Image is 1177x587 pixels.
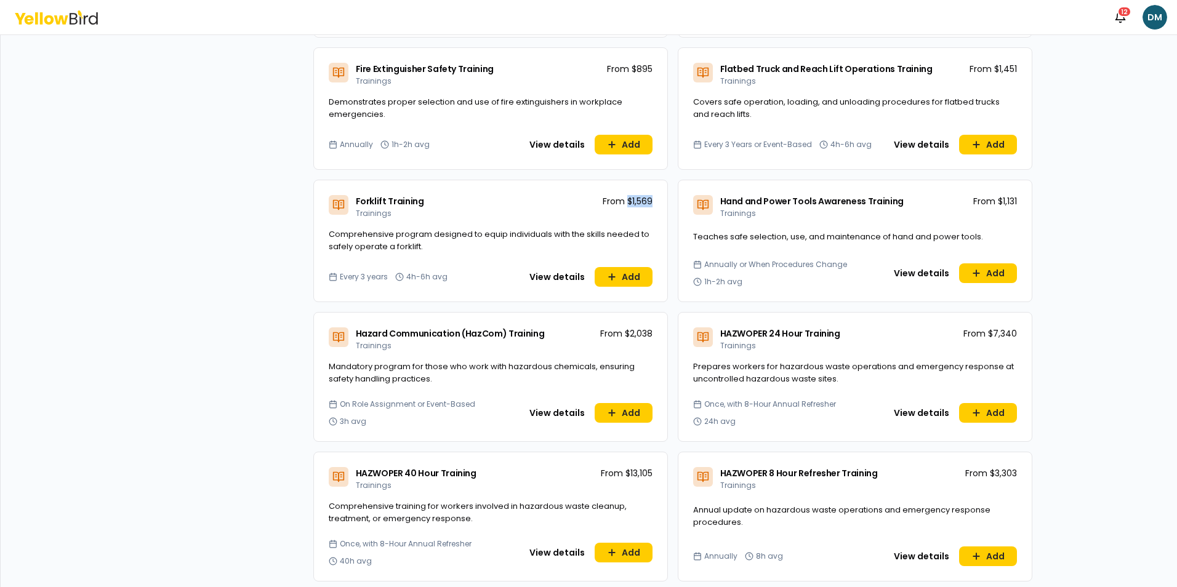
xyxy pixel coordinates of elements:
[693,231,983,242] span: Teaches safe selection, use, and maintenance of hand and power tools.
[1117,6,1131,17] div: 12
[522,135,592,154] button: View details
[601,467,653,479] p: From $13,105
[522,543,592,562] button: View details
[959,135,1017,154] button: Add
[704,260,847,270] span: Annually or When Procedures Change
[607,63,653,75] p: From $895
[720,480,756,490] span: Trainings
[965,467,1017,479] p: From $3,303
[704,417,736,426] span: 24h avg
[340,399,475,409] span: On Role Assignment or Event-Based
[1108,5,1133,30] button: 12
[963,327,1017,340] p: From $7,340
[522,267,592,287] button: View details
[720,327,840,340] span: HAZWOPER 24 Hour Training
[340,272,388,282] span: Every 3 years
[886,403,957,423] button: View details
[693,361,1014,385] span: Prepares workers for hazardous waste operations and emergency response at uncontrolled hazardous ...
[756,551,783,561] span: 8h avg
[720,208,756,218] span: Trainings
[356,327,545,340] span: Hazard Communication (HazCom) Training
[356,208,392,218] span: Trainings
[693,504,990,528] span: Annual update on hazardous waste operations and emergency response procedures.
[356,195,424,207] span: Forklift Training
[329,228,649,252] span: Comprehensive program designed to equip individuals with the skills needed to safely operate a fo...
[693,96,1000,120] span: Covers safe operation, loading, and unloading procedures for flatbed trucks and reach lifts.
[356,340,392,351] span: Trainings
[406,272,448,282] span: 4h-6h avg
[356,76,392,86] span: Trainings
[973,195,1017,207] p: From $1,131
[959,546,1017,566] button: Add
[886,546,957,566] button: View details
[720,467,878,479] span: HAZWOPER 8 Hour Refresher Training
[340,539,472,549] span: Once, with 8-Hour Annual Refresher
[704,277,742,287] span: 1h-2h avg
[830,140,872,150] span: 4h-6h avg
[603,195,653,207] p: From $1,569
[970,63,1017,75] p: From $1,451
[886,263,957,283] button: View details
[340,140,373,150] span: Annually
[595,267,653,287] button: Add
[356,480,392,490] span: Trainings
[356,63,494,75] span: Fire Extinguisher Safety Training
[595,135,653,154] button: Add
[340,417,366,426] span: 3h avg
[704,140,812,150] span: Every 3 Years or Event-Based
[1143,5,1167,30] span: DM
[720,63,933,75] span: Flatbed Truck and Reach Lift Operations Training
[704,399,836,409] span: Once, with 8-Hour Annual Refresher
[886,135,957,154] button: View details
[329,96,622,120] span: Demonstrates proper selection and use of fire extinguishers in workplace emergencies.
[356,467,476,479] span: HAZWOPER 40 Hour Training
[959,403,1017,423] button: Add
[600,327,653,340] p: From $2,038
[329,500,627,524] span: Comprehensive training for workers involved in hazardous waste cleanup, treatment, or emergency r...
[720,76,756,86] span: Trainings
[720,195,904,207] span: Hand and Power Tools Awareness Training
[522,403,592,423] button: View details
[340,556,372,566] span: 40h avg
[595,403,653,423] button: Add
[959,263,1017,283] button: Add
[720,340,756,351] span: Trainings
[329,361,635,385] span: Mandatory program for those who work with hazardous chemicals, ensuring safety handling practices.
[704,551,737,561] span: Annually
[392,140,430,150] span: 1h-2h avg
[595,543,653,562] button: Add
